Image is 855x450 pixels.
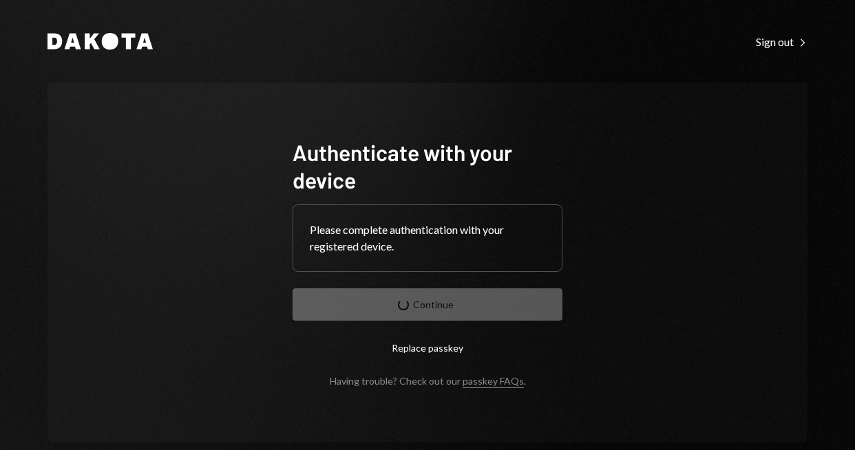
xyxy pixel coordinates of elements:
a: passkey FAQs [463,375,524,388]
div: Sign out [756,35,807,49]
div: Having trouble? Check out our . [330,375,526,387]
a: Sign out [756,34,807,49]
div: Please complete authentication with your registered device. [310,222,545,255]
button: Replace passkey [293,332,562,364]
h1: Authenticate with your device [293,138,562,193]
